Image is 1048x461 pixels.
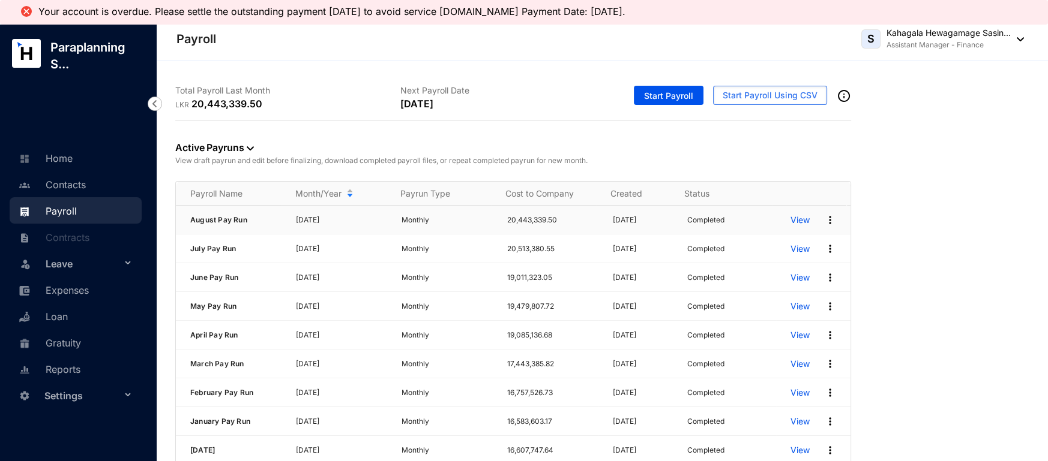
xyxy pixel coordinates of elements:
th: Status [670,182,772,206]
span: May Pay Run [190,302,236,311]
p: Monthly [402,329,493,341]
p: [DATE] [296,214,387,226]
button: Start Payroll Using CSV [713,86,827,105]
a: Reports [16,363,80,375]
p: [DATE] [296,300,387,312]
img: more.27664ee4a8faa814348e188645a3c1fc.svg [824,272,836,284]
img: leave-unselected.2934df6273408c3f84d9.svg [19,258,31,270]
img: more.27664ee4a8faa814348e188645a3c1fc.svg [824,243,836,255]
img: dropdown-black.8e83cc76930a90b1a4fdb6d089b7bf3a.svg [247,146,254,150]
p: 20,443,339.50 [191,97,262,111]
span: [DATE] [190,445,215,454]
a: View [791,358,810,370]
img: dropdown-black.8e83cc76930a90b1a4fdb6d089b7bf3a.svg [1011,37,1024,41]
li: Contracts [10,224,142,250]
span: July Pay Run [190,244,236,253]
p: Monthly [402,214,493,226]
p: 16,607,747.64 [507,444,598,456]
p: [DATE] [613,415,673,427]
p: Assistant Manager - Finance [887,39,1011,51]
p: Completed [687,358,724,370]
p: Next Payroll Date [400,85,625,97]
p: Completed [687,329,724,341]
p: LKR [175,99,191,111]
p: Paraplanning S... [41,39,156,73]
li: Home [10,144,142,171]
p: Completed [687,214,724,226]
p: Kahagala Hewagamage Sasin... [887,27,1011,39]
img: info-outined.c2a0bb1115a2853c7f4cb4062ec879bc.svg [837,89,851,103]
img: more.27664ee4a8faa814348e188645a3c1fc.svg [824,300,836,312]
a: View [791,387,810,399]
li: Contacts [10,171,142,197]
p: Total Payroll Last Month [175,85,400,97]
a: Loan [16,311,68,323]
th: Payroll Name [176,182,281,206]
img: report-unselected.e6a6b4230fc7da01f883.svg [19,364,30,375]
img: expense-unselected.2edcf0507c847f3e9e96.svg [19,285,30,296]
span: Start Payroll [644,90,693,102]
img: more.27664ee4a8faa814348e188645a3c1fc.svg [824,415,836,427]
p: [DATE] [613,214,673,226]
li: Expenses [10,276,142,303]
p: [DATE] [296,444,387,456]
p: Completed [687,243,724,255]
p: 17,443,385.82 [507,358,598,370]
img: people-unselected.118708e94b43a90eceab.svg [19,180,30,191]
span: January Pay Run [190,417,250,426]
p: Completed [687,415,724,427]
li: Payroll [10,197,142,224]
li: Gratuity [10,329,142,355]
p: [DATE] [296,272,387,284]
a: Payroll [16,205,77,217]
img: more.27664ee4a8faa814348e188645a3c1fc.svg [824,387,836,399]
p: Monthly [402,415,493,427]
img: alert-icon-error.ae2eb8c10aa5e3dc951a89517520af3a.svg [19,4,34,19]
img: settings-unselected.1febfda315e6e19643a1.svg [19,390,30,401]
th: Cost to Company [491,182,596,206]
img: gratuity-unselected.a8c340787eea3cf492d7.svg [19,338,30,349]
a: View [791,272,810,284]
p: [DATE] [613,300,673,312]
p: Payroll [176,31,216,47]
span: March Pay Run [190,359,244,368]
p: 16,583,603.17 [507,415,598,427]
p: Completed [687,444,724,456]
p: 19,085,136.68 [507,329,598,341]
li: Reports [10,355,142,382]
a: View [791,214,810,226]
p: Completed [687,387,724,399]
p: View [791,243,810,255]
span: S [867,34,875,44]
p: View [791,415,810,427]
button: Start Payroll [634,86,703,105]
p: [DATE] [613,444,673,456]
p: [DATE] [296,387,387,399]
span: Month/Year [295,188,342,200]
a: Contacts [16,179,86,191]
p: Monthly [402,387,493,399]
p: [DATE] [296,358,387,370]
p: [DATE] [613,358,673,370]
img: loan-unselected.d74d20a04637f2d15ab5.svg [19,312,30,323]
p: 19,011,323.05 [507,272,598,284]
img: contract-unselected.99e2b2107c0a7dd48938.svg [19,233,30,243]
a: Active Payruns [175,141,254,153]
a: View [791,444,810,456]
p: [DATE] [296,415,387,427]
p: Monthly [402,358,493,370]
p: [DATE] [296,329,387,341]
p: [DATE] [400,97,433,111]
p: [DATE] [613,272,673,284]
p: View [791,300,810,312]
img: payroll.289672236c54bbec4828.svg [19,206,30,217]
th: Payrun Type [386,182,491,206]
img: home-unselected.a29eae3204392db15eaf.svg [19,153,30,164]
th: Created [596,182,670,206]
img: more.27664ee4a8faa814348e188645a3c1fc.svg [824,329,836,341]
p: 20,513,380.55 [507,243,598,255]
p: 16,757,526.73 [507,387,598,399]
